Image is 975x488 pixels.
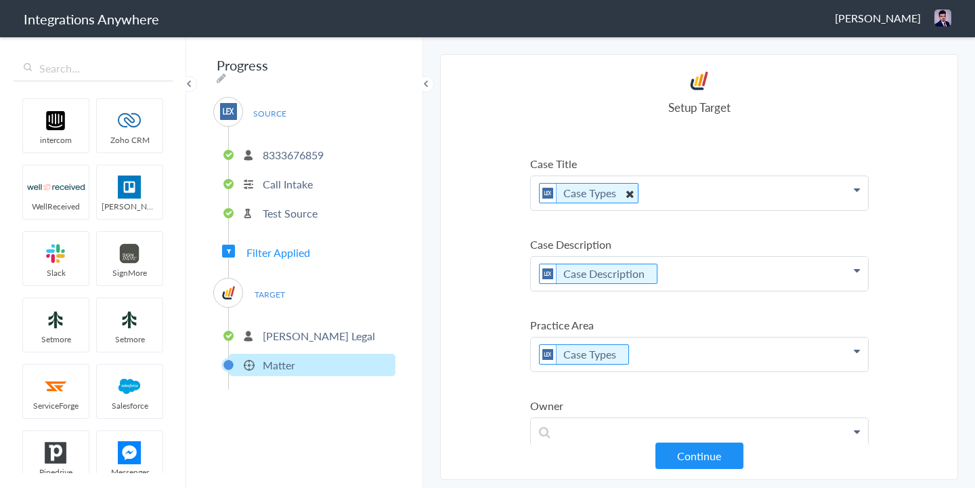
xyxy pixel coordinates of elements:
[23,134,89,146] span: intercom
[101,441,158,464] img: FBM.png
[244,285,295,304] span: TARGET
[23,267,89,279] span: Slack
[263,205,318,221] p: Test Source
[687,68,711,92] img: Lawmatics.jpg
[835,10,921,26] span: [PERSON_NAME]
[540,345,557,364] img: lex-app-logo.svg
[220,103,237,120] img: lex-app-logo.svg
[563,346,616,362] a: Case Types
[530,156,869,171] label: Case Title
[263,357,295,373] p: Matter
[563,185,616,201] a: Case Types
[23,400,89,411] span: ServiceForge
[540,264,557,283] img: lex-app-logo.svg
[97,201,162,212] span: [PERSON_NAME]
[97,267,162,279] span: SignMore
[27,242,85,265] img: slack-logo.svg
[530,99,869,115] h4: Setup Target
[220,284,237,301] img: Lawmatics.jpg
[23,333,89,345] span: Setmore
[24,9,159,28] h1: Integrations Anywhere
[101,242,158,265] img: signmore-logo.png
[263,147,324,163] p: 8333676859
[246,245,310,260] span: Filter Applied
[27,375,85,398] img: serviceforge-icon.png
[530,317,869,333] label: Practice Area
[563,266,645,281] a: Case Description
[101,109,158,132] img: zoho-logo.svg
[27,308,85,331] img: setmoreNew.jpg
[101,308,158,331] img: setmoreNew.jpg
[530,237,869,252] label: Case Description
[263,176,313,192] p: Call Intake
[97,134,162,146] span: Zoho CRM
[97,333,162,345] span: Setmore
[101,375,158,398] img: salesforce-logo.svg
[655,443,743,469] button: Continue
[97,466,162,478] span: Messenger
[27,441,85,464] img: pipedrive.png
[540,184,557,203] img: lex-app-logo.svg
[530,398,869,413] label: Owner
[14,56,173,81] input: Search...
[263,328,375,344] p: [PERSON_NAME] Legal
[23,201,89,212] span: WellReceived
[244,104,295,123] span: SOURCE
[27,176,85,199] img: wr-logo.svg
[27,109,85,132] img: intercom-logo.svg
[97,400,162,411] span: Salesforce
[101,176,158,199] img: trello.png
[23,466,89,478] span: Pipedrive
[934,9,951,26] img: 6cb3bdef-2cb1-4bb6-a8e6-7bc585f3ab5e.jpeg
